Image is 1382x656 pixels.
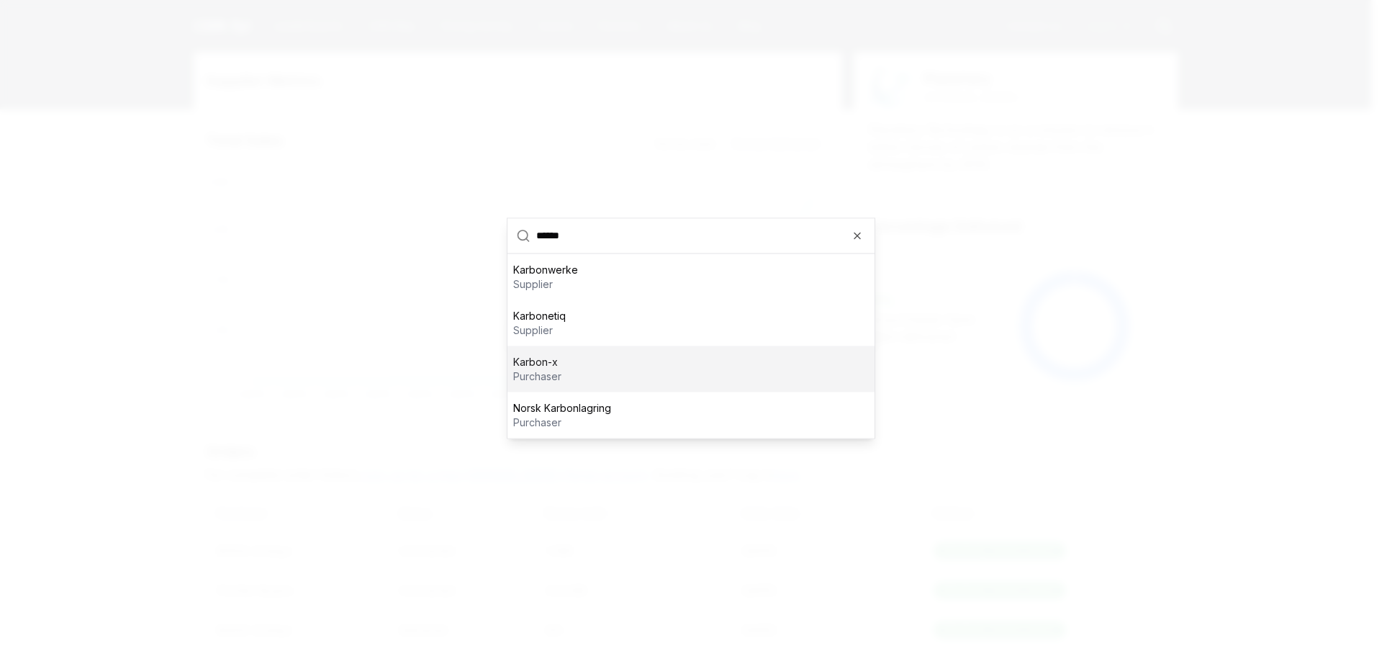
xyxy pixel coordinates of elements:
p: Karbonetiq [513,308,566,323]
p: purchaser [513,369,561,383]
p: supplier [513,277,578,291]
p: Karbonwerke [513,262,578,277]
p: supplier [513,323,566,337]
p: purchaser [513,415,611,429]
p: Karbon-x [513,354,561,369]
p: Norsk Karbonlagring [513,400,611,415]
